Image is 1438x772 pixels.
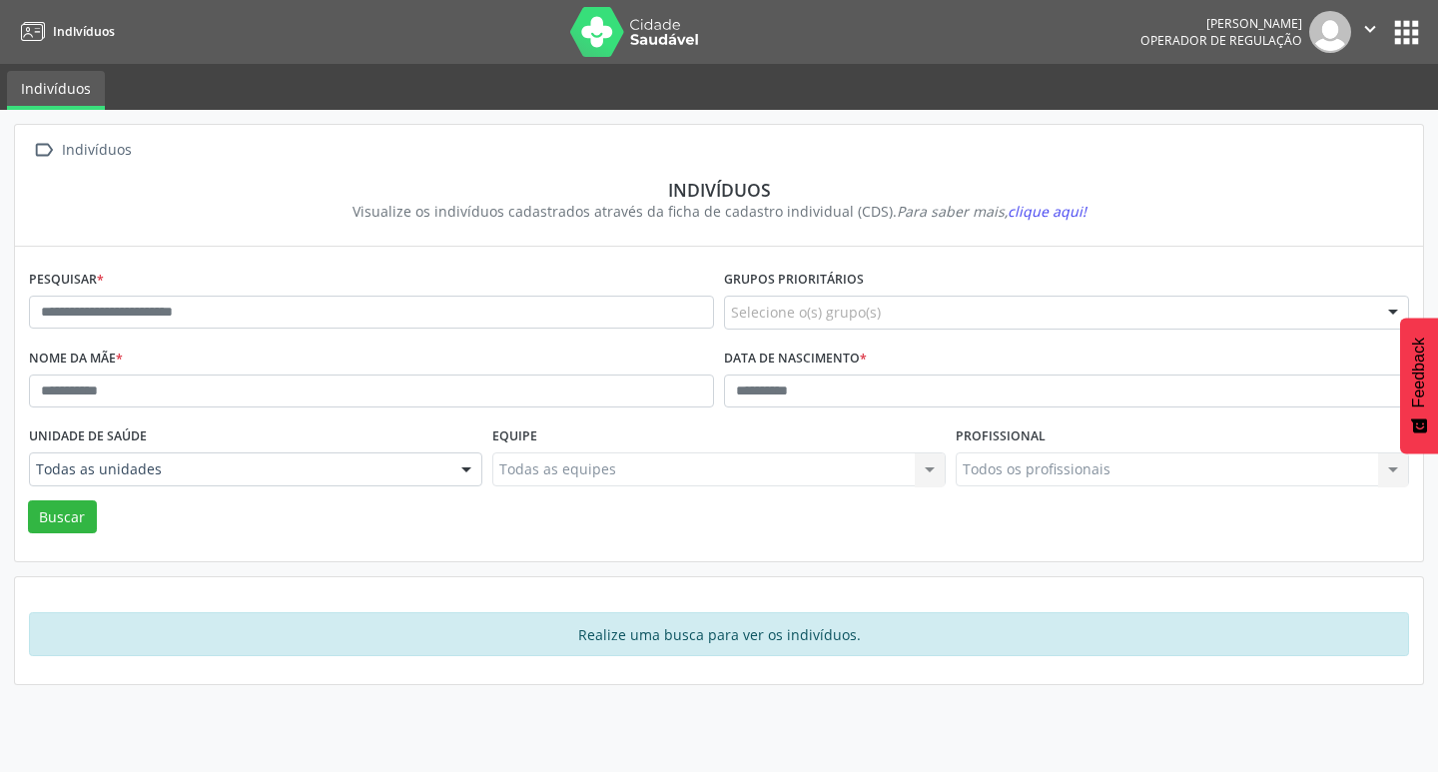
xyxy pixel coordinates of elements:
[1389,15,1424,50] button: apps
[29,421,147,452] label: Unidade de saúde
[1140,32,1302,49] span: Operador de regulação
[43,201,1395,222] div: Visualize os indivíduos cadastrados através da ficha de cadastro individual (CDS).
[1400,318,1438,453] button: Feedback - Mostrar pesquisa
[29,265,104,296] label: Pesquisar
[724,265,864,296] label: Grupos prioritários
[29,344,123,375] label: Nome da mãe
[1410,338,1428,407] span: Feedback
[1140,15,1302,32] div: [PERSON_NAME]
[58,136,135,165] div: Indivíduos
[724,344,867,375] label: Data de nascimento
[7,71,105,110] a: Indivíduos
[1351,11,1389,53] button: 
[956,421,1046,452] label: Profissional
[14,15,115,48] a: Indivíduos
[1008,202,1086,221] span: clique aqui!
[43,179,1395,201] div: Indivíduos
[492,421,537,452] label: Equipe
[29,612,1409,656] div: Realize uma busca para ver os indivíduos.
[53,23,115,40] span: Indivíduos
[1359,18,1381,40] i: 
[897,202,1086,221] i: Para saber mais,
[28,500,97,534] button: Buscar
[29,136,58,165] i: 
[29,136,135,165] a:  Indivíduos
[1309,11,1351,53] img: img
[731,302,881,323] span: Selecione o(s) grupo(s)
[36,459,441,479] span: Todas as unidades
